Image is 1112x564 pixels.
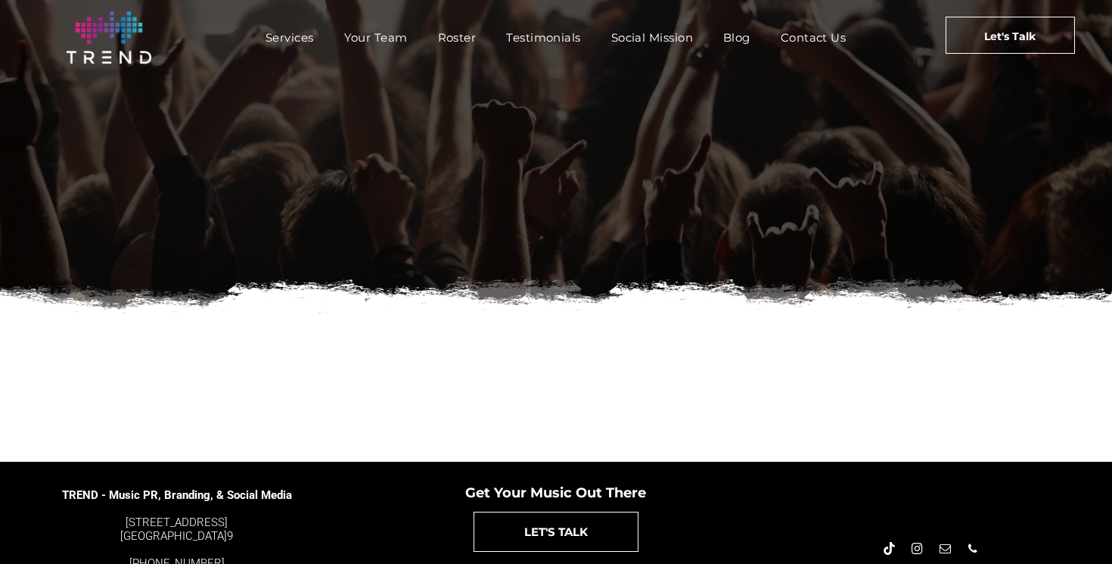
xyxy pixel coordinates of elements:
[524,513,588,551] span: LET'S TALK
[909,541,925,561] a: instagram
[964,541,981,561] a: phone
[946,17,1075,54] a: Let's Talk
[329,26,423,48] a: Your Team
[465,485,646,501] span: Get Your Music Out There
[61,516,293,543] div: 9
[193,341,919,454] iframe: Form 0
[937,541,953,561] a: email
[491,26,595,48] a: Testimonials
[766,26,862,48] a: Contact Us
[423,26,492,48] a: Roster
[250,26,329,48] a: Services
[881,541,897,561] a: Tiktok
[984,17,1036,55] span: Let's Talk
[1036,491,1112,564] iframe: Chat Widget
[120,516,228,543] a: [STREET_ADDRESS][GEOGRAPHIC_DATA]
[120,516,228,543] font: [STREET_ADDRESS] [GEOGRAPHIC_DATA]
[62,488,292,502] span: TREND - Music PR, Branding, & Social Media
[708,26,766,48] a: Blog
[474,512,638,552] a: LET'S TALK
[596,26,708,48] a: Social Mission
[67,11,151,64] img: logo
